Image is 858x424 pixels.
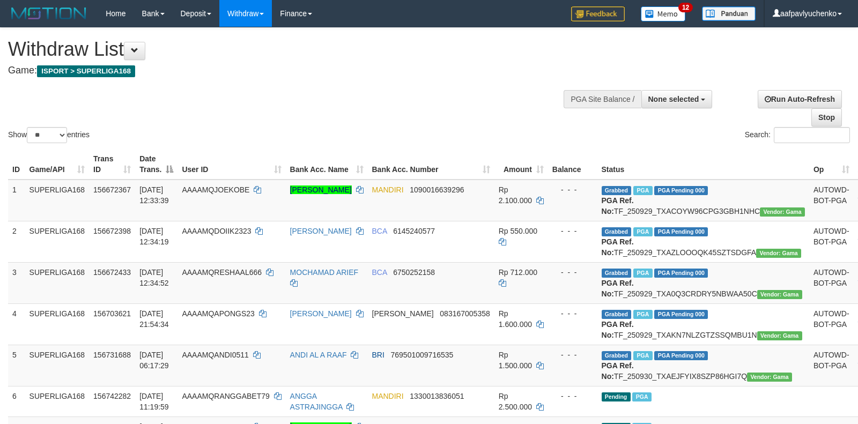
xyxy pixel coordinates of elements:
[633,269,652,278] span: Marked by aafsoycanthlai
[25,149,90,180] th: Game/API: activate to sort column ascending
[602,320,634,339] b: PGA Ref. No:
[182,392,269,400] span: AAAAMQRANGGABET79
[758,90,842,108] a: Run Auto-Refresh
[597,149,809,180] th: Status
[654,310,708,319] span: PGA Pending
[372,268,387,277] span: BCA
[182,351,249,359] span: AAAAMQANDI0511
[8,39,561,60] h1: Withdraw List
[368,149,494,180] th: Bank Acc. Number: activate to sort column ascending
[37,65,135,77] span: ISPORT > SUPERLIGA168
[602,186,632,195] span: Grabbed
[8,345,25,386] td: 5
[182,185,249,194] span: AAAAMQJOEKOBE
[552,308,593,319] div: - - -
[290,351,347,359] a: ANDI AL A RAAF
[552,184,593,195] div: - - -
[809,221,854,262] td: AUTOWD-BOT-PGA
[391,351,454,359] span: Copy 769501009716535 to clipboard
[654,227,708,236] span: PGA Pending
[602,310,632,319] span: Grabbed
[499,351,532,370] span: Rp 1.500.000
[8,180,25,221] td: 1
[760,207,805,217] span: Vendor URL: https://trx31.1velocity.biz
[393,227,435,235] span: Copy 6145240577 to clipboard
[393,268,435,277] span: Copy 6750252158 to clipboard
[89,149,135,180] th: Trans ID: activate to sort column ascending
[648,95,699,103] span: None selected
[8,303,25,345] td: 4
[290,227,352,235] a: [PERSON_NAME]
[654,351,708,360] span: PGA Pending
[602,279,634,298] b: PGA Ref. No:
[602,196,634,215] b: PGA Ref. No:
[410,185,464,194] span: Copy 1090016639296 to clipboard
[372,392,404,400] span: MANDIRI
[602,392,631,401] span: Pending
[597,180,809,221] td: TF_250929_TXACOYW96CPG3GBH1NHC
[597,262,809,303] td: TF_250929_TXA0Q3CRDRY5NBWAA50C
[25,221,90,262] td: SUPERLIGA168
[602,269,632,278] span: Grabbed
[372,227,387,235] span: BCA
[440,309,490,318] span: Copy 083167005358 to clipboard
[597,345,809,386] td: TF_250930_TXAEJFYIX8SZP86HGI7Q
[139,309,169,329] span: [DATE] 21:54:34
[93,185,131,194] span: 156672367
[286,149,368,180] th: Bank Acc. Name: activate to sort column ascending
[182,309,254,318] span: AAAAMQAPONGS23
[641,90,713,108] button: None selected
[494,149,548,180] th: Amount: activate to sort column ascending
[27,127,67,143] select: Showentries
[632,392,651,401] span: Marked by aafsengchandara
[552,226,593,236] div: - - -
[552,391,593,401] div: - - -
[25,262,90,303] td: SUPERLIGA168
[757,331,802,340] span: Vendor URL: https://trx31.1velocity.biz
[633,351,652,360] span: Marked by aafromsomean
[290,309,352,318] a: [PERSON_NAME]
[499,227,537,235] span: Rp 550.000
[139,351,169,370] span: [DATE] 06:17:29
[25,386,90,416] td: SUPERLIGA168
[633,186,652,195] span: Marked by aafsengchandara
[809,262,854,303] td: AUTOWD-BOT-PGA
[745,127,850,143] label: Search:
[139,185,169,205] span: [DATE] 12:33:39
[372,309,434,318] span: [PERSON_NAME]
[93,351,131,359] span: 156731688
[757,290,802,299] span: Vendor URL: https://trx31.1velocity.biz
[182,268,262,277] span: AAAAMQRESHAAL666
[25,303,90,345] td: SUPERLIGA168
[139,268,169,287] span: [DATE] 12:34:52
[410,392,464,400] span: Copy 1330013836051 to clipboard
[8,221,25,262] td: 2
[25,345,90,386] td: SUPERLIGA168
[654,186,708,195] span: PGA Pending
[654,269,708,278] span: PGA Pending
[372,351,384,359] span: BRI
[571,6,625,21] img: Feedback.jpg
[602,351,632,360] span: Grabbed
[548,149,597,180] th: Balance
[756,249,801,258] span: Vendor URL: https://trx31.1velocity.biz
[8,65,561,76] h4: Game:
[564,90,641,108] div: PGA Site Balance /
[499,268,537,277] span: Rp 712.000
[602,361,634,381] b: PGA Ref. No:
[552,349,593,360] div: - - -
[809,180,854,221] td: AUTOWD-BOT-PGA
[182,227,251,235] span: AAAAMQDOIIK2323
[25,180,90,221] td: SUPERLIGA168
[93,392,131,400] span: 156742282
[499,309,532,329] span: Rp 1.600.000
[809,149,854,180] th: Op: activate to sort column ascending
[633,310,652,319] span: Marked by aafchhiseyha
[633,227,652,236] span: Marked by aafsoycanthlai
[8,262,25,303] td: 3
[602,227,632,236] span: Grabbed
[290,185,352,194] a: [PERSON_NAME]
[8,5,90,21] img: MOTION_logo.png
[809,303,854,345] td: AUTOWD-BOT-PGA
[809,345,854,386] td: AUTOWD-BOT-PGA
